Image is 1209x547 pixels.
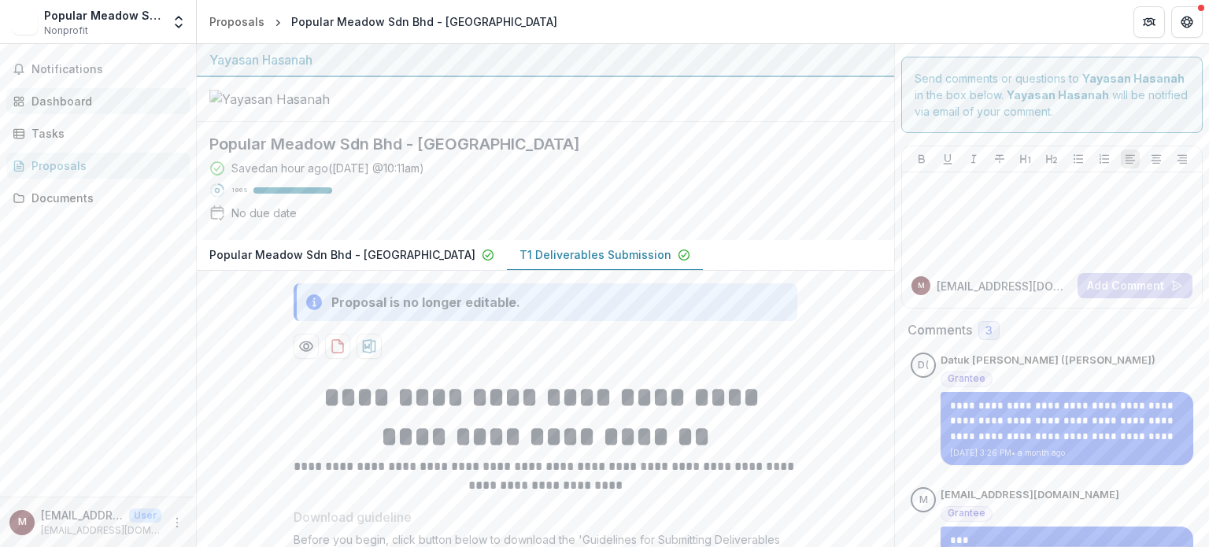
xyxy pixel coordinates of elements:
[1042,150,1061,168] button: Heading 2
[209,90,367,109] img: Yayasan Hasanah
[918,360,929,371] div: Datuk Chia Hui Yen (Grace)
[129,508,161,523] p: User
[519,246,671,263] p: T1 Deliverables Submission
[31,63,183,76] span: Notifications
[31,157,177,174] div: Proposals
[231,185,247,196] p: 100 %
[1095,150,1114,168] button: Ordered List
[901,57,1203,133] div: Send comments or questions to in the box below. will be notified via email of your comment.
[41,523,161,538] p: [EMAIL_ADDRESS][DOMAIN_NAME]
[41,507,123,523] p: [EMAIL_ADDRESS][DOMAIN_NAME]
[209,135,856,153] h2: Popular Meadow Sdn Bhd - [GEOGRAPHIC_DATA]
[908,323,972,338] h2: Comments
[1016,150,1035,168] button: Heading 1
[950,447,1184,459] p: [DATE] 3:26 PM • a month ago
[203,10,564,33] nav: breadcrumb
[6,88,190,114] a: Dashboard
[1173,150,1192,168] button: Align Right
[209,13,264,30] div: Proposals
[44,7,161,24] div: Popular Meadow Sdn Bhd
[6,153,190,179] a: Proposals
[203,10,271,33] a: Proposals
[231,160,424,176] div: Saved an hour ago ( [DATE] @ 10:11am )
[1133,6,1165,38] button: Partners
[31,190,177,206] div: Documents
[948,373,985,384] span: Grantee
[168,6,190,38] button: Open entity switcher
[13,9,38,35] img: Popular Meadow Sdn Bhd
[294,508,412,527] p: Download guideline
[44,24,88,38] span: Nonprofit
[6,57,190,82] button: Notifications
[291,13,557,30] div: Popular Meadow Sdn Bhd - [GEOGRAPHIC_DATA]
[209,246,475,263] p: Popular Meadow Sdn Bhd - [GEOGRAPHIC_DATA]
[1078,273,1192,298] button: Add Comment
[1171,6,1203,38] button: Get Help
[941,487,1119,503] p: [EMAIL_ADDRESS][DOMAIN_NAME]
[964,150,983,168] button: Italicize
[937,278,1071,294] p: [EMAIL_ADDRESS][DOMAIN_NAME]
[1121,150,1140,168] button: Align Left
[209,50,882,69] div: Yayasan Hasanah
[990,150,1009,168] button: Strike
[31,93,177,109] div: Dashboard
[18,517,27,527] div: mealinbox@pmeadow.com
[1007,88,1109,102] strong: Yayasan Hasanah
[985,324,993,338] span: 3
[31,125,177,142] div: Tasks
[168,513,187,532] button: More
[1069,150,1088,168] button: Bullet List
[912,150,931,168] button: Bold
[325,334,350,359] button: download-proposal
[331,293,520,312] div: Proposal is no longer editable.
[231,205,297,221] div: No due date
[6,185,190,211] a: Documents
[941,353,1155,368] p: Datuk [PERSON_NAME] ([PERSON_NAME])
[1082,72,1185,85] strong: Yayasan Hasanah
[294,334,319,359] button: Preview 50caf415-ee49-46ee-a9d5-8b28e14bf978-1.pdf
[1147,150,1166,168] button: Align Center
[357,334,382,359] button: download-proposal
[918,282,925,290] div: mealinbox@pmeadow.com
[6,120,190,146] a: Tasks
[938,150,957,168] button: Underline
[919,495,928,505] div: mealinbox@pmeadow.com
[948,508,985,519] span: Grantee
